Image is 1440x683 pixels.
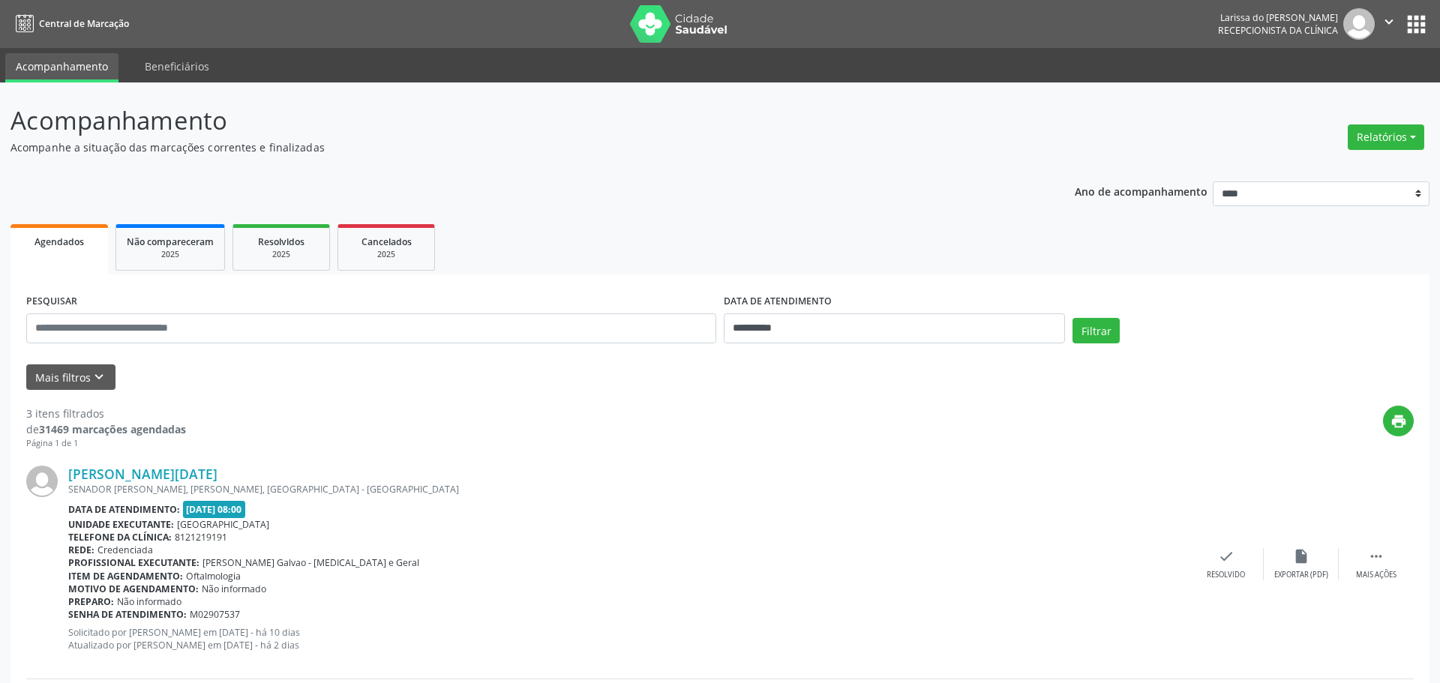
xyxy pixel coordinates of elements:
[1075,181,1207,200] p: Ano de acompanhamento
[1293,548,1309,565] i: insert_drive_file
[10,139,1003,155] p: Acompanhe a situação das marcações correntes e finalizadas
[1218,24,1338,37] span: Recepcionista da clínica
[68,466,217,482] a: [PERSON_NAME][DATE]
[39,17,129,30] span: Central de Marcação
[26,364,115,391] button: Mais filtroskeyboard_arrow_down
[68,556,199,569] b: Profissional executante:
[26,406,186,421] div: 3 itens filtrados
[134,53,220,79] a: Beneficiários
[68,583,199,595] b: Motivo de agendamento:
[1375,8,1403,40] button: 
[1348,124,1424,150] button: Relatórios
[97,544,153,556] span: Credenciada
[39,422,186,436] strong: 31469 marcações agendadas
[68,626,1189,652] p: Solicitado por [PERSON_NAME] em [DATE] - há 10 dias Atualizado por [PERSON_NAME] em [DATE] - há 2...
[127,235,214,248] span: Não compareceram
[1381,13,1397,30] i: 
[258,235,304,248] span: Resolvidos
[10,11,129,36] a: Central de Marcação
[68,531,172,544] b: Telefone da clínica:
[26,437,186,450] div: Página 1 de 1
[177,518,269,531] span: [GEOGRAPHIC_DATA]
[26,466,58,497] img: img
[1403,11,1429,37] button: apps
[68,608,187,621] b: Senha de atendimento:
[724,290,832,313] label: DATA DE ATENDIMENTO
[91,369,107,385] i: keyboard_arrow_down
[68,503,180,516] b: Data de atendimento:
[1383,406,1414,436] button: print
[202,556,419,569] span: [PERSON_NAME] Galvao - [MEDICAL_DATA] e Geral
[68,595,114,608] b: Preparo:
[68,483,1189,496] div: SENADOR [PERSON_NAME], [PERSON_NAME], [GEOGRAPHIC_DATA] - [GEOGRAPHIC_DATA]
[34,235,84,248] span: Agendados
[68,570,183,583] b: Item de agendamento:
[175,531,227,544] span: 8121219191
[117,595,181,608] span: Não informado
[10,102,1003,139] p: Acompanhamento
[1368,548,1384,565] i: 
[361,235,412,248] span: Cancelados
[5,53,118,82] a: Acompanhamento
[349,249,424,260] div: 2025
[1274,570,1328,580] div: Exportar (PDF)
[1356,570,1396,580] div: Mais ações
[1207,570,1245,580] div: Resolvido
[1218,11,1338,24] div: Larissa do [PERSON_NAME]
[26,421,186,437] div: de
[244,249,319,260] div: 2025
[26,290,77,313] label: PESQUISAR
[1343,8,1375,40] img: img
[183,501,246,518] span: [DATE] 08:00
[68,544,94,556] b: Rede:
[202,583,266,595] span: Não informado
[68,518,174,531] b: Unidade executante:
[1218,548,1234,565] i: check
[1390,413,1407,430] i: print
[186,570,241,583] span: Oftalmologia
[190,608,240,621] span: M02907537
[1072,318,1120,343] button: Filtrar
[127,249,214,260] div: 2025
